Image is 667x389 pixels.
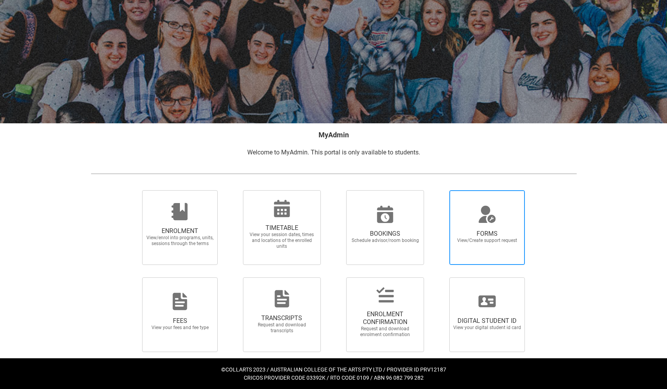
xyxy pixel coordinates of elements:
[453,317,521,325] span: DIGITAL STUDENT ID
[453,325,521,331] span: View your digital student id card
[351,238,419,244] span: Schedule advisor/room booking
[91,130,577,140] h2: MyAdmin
[248,314,316,322] span: TRANSCRIPTS
[248,232,316,249] span: View your session dates, times and locations of the enrolled units
[146,317,214,325] span: FEES
[248,322,316,334] span: Request and download transcripts
[453,230,521,238] span: FORMS
[351,326,419,338] span: Request and download enrolment confirmation
[146,227,214,235] span: ENROLMENT
[453,238,521,244] span: View/Create support request
[146,325,214,331] span: View your fees and fee type
[351,230,419,238] span: BOOKINGS
[146,235,214,247] span: View/enrol into programs, units, sessions through the terms
[351,310,419,326] span: ENROLMENT CONFIRMATION
[248,224,316,232] span: TIMETABLE
[247,149,420,156] span: Welcome to MyAdmin. This portal is only available to students.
